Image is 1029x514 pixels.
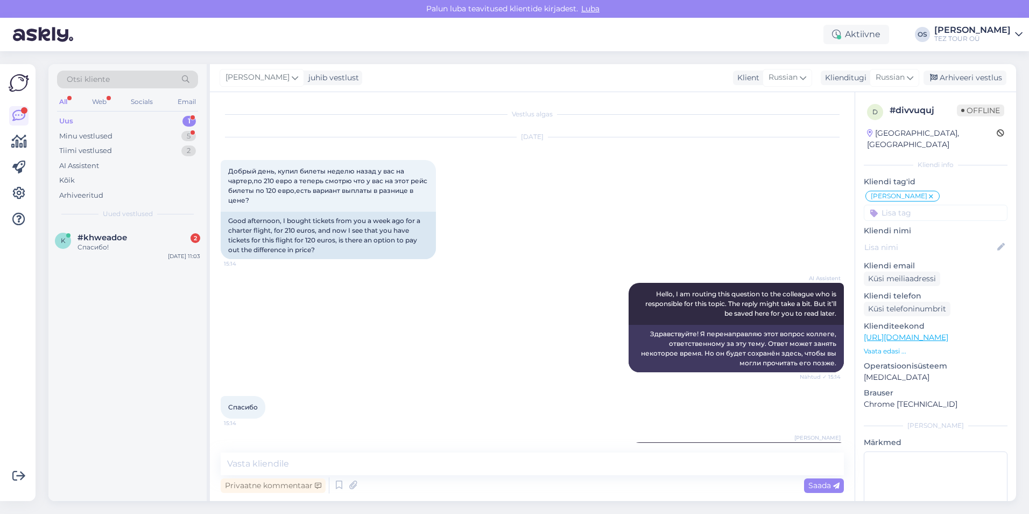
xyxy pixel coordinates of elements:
[578,4,603,13] span: Luba
[864,272,940,286] div: Küsi meiliaadressi
[733,72,759,84] div: Klient
[59,131,112,142] div: Minu vestlused
[629,325,844,372] div: Здравствуйте! Я перенаправляю этот вопрос коллеге, ответственному за эту тему. Ответ может занять...
[864,387,1007,399] p: Brauser
[221,132,844,142] div: [DATE]
[221,212,436,259] div: Good afternoon, I bought tickets from you a week ago for a charter flight, for 210 euros, and now...
[864,290,1007,302] p: Kliendi telefon
[59,116,73,127] div: Uus
[864,360,1007,372] p: Operatsioonisüsteem
[934,26,1023,43] a: [PERSON_NAME]TEZ TOUR OÜ
[876,72,905,84] span: Russian
[864,321,1007,332] p: Klienditeekond
[225,72,290,84] span: [PERSON_NAME]
[224,260,264,268] span: 15:14
[871,193,927,199] span: [PERSON_NAME]
[129,95,155,109] div: Socials
[224,419,264,427] span: 15:14
[823,25,889,44] div: Aktiivne
[304,72,359,84] div: juhib vestlust
[769,72,798,84] span: Russian
[57,95,69,109] div: All
[90,95,109,109] div: Web
[864,225,1007,237] p: Kliendi nimi
[59,161,99,171] div: AI Assistent
[821,72,866,84] div: Klienditugi
[182,116,196,127] div: 1
[864,205,1007,221] input: Lisa tag
[890,104,957,117] div: # divvuquj
[228,403,258,411] span: Спасибо
[864,241,995,253] input: Lisa nimi
[808,481,840,490] span: Saada
[221,109,844,119] div: Vestlus algas
[168,252,200,260] div: [DATE] 11:03
[864,302,950,316] div: Küsi telefoninumbrit
[9,73,29,93] img: Askly Logo
[872,108,878,116] span: d
[228,167,429,204] span: Добрый день, купил билеты неделю назад у вас на чартер,по 210 евро а теперь смотрю что у вас на э...
[864,260,1007,272] p: Kliendi email
[864,160,1007,170] div: Kliendi info
[800,274,841,282] span: AI Assistent
[645,290,838,317] span: Hello, I am routing this question to the colleague who is responsible for this topic. The reply m...
[864,399,1007,410] p: Chrome [TECHNICAL_ID]
[181,145,196,156] div: 2
[864,372,1007,383] p: [MEDICAL_DATA]
[175,95,198,109] div: Email
[61,237,66,245] span: k
[794,434,841,442] span: [PERSON_NAME]
[915,27,930,42] div: OS
[181,131,196,142] div: 5
[864,176,1007,187] p: Kliendi tag'id
[67,74,110,85] span: Otsi kliente
[864,437,1007,448] p: Märkmed
[77,233,127,242] span: #khweadoe
[934,26,1011,34] div: [PERSON_NAME]
[103,209,153,219] span: Uued vestlused
[59,145,112,156] div: Tiimi vestlused
[864,346,1007,356] p: Vaata edasi ...
[221,478,326,493] div: Privaatne kommentaar
[864,421,1007,430] div: [PERSON_NAME]
[867,128,997,150] div: [GEOGRAPHIC_DATA], [GEOGRAPHIC_DATA]
[864,332,948,342] a: [URL][DOMAIN_NAME]
[191,233,200,243] div: 2
[924,71,1006,85] div: Arhiveeri vestlus
[800,373,841,381] span: Nähtud ✓ 15:14
[957,105,1004,116] span: Offline
[77,242,200,252] div: Спасибо!
[934,34,1011,43] div: TEZ TOUR OÜ
[59,175,75,186] div: Kõik
[59,190,103,201] div: Arhiveeritud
